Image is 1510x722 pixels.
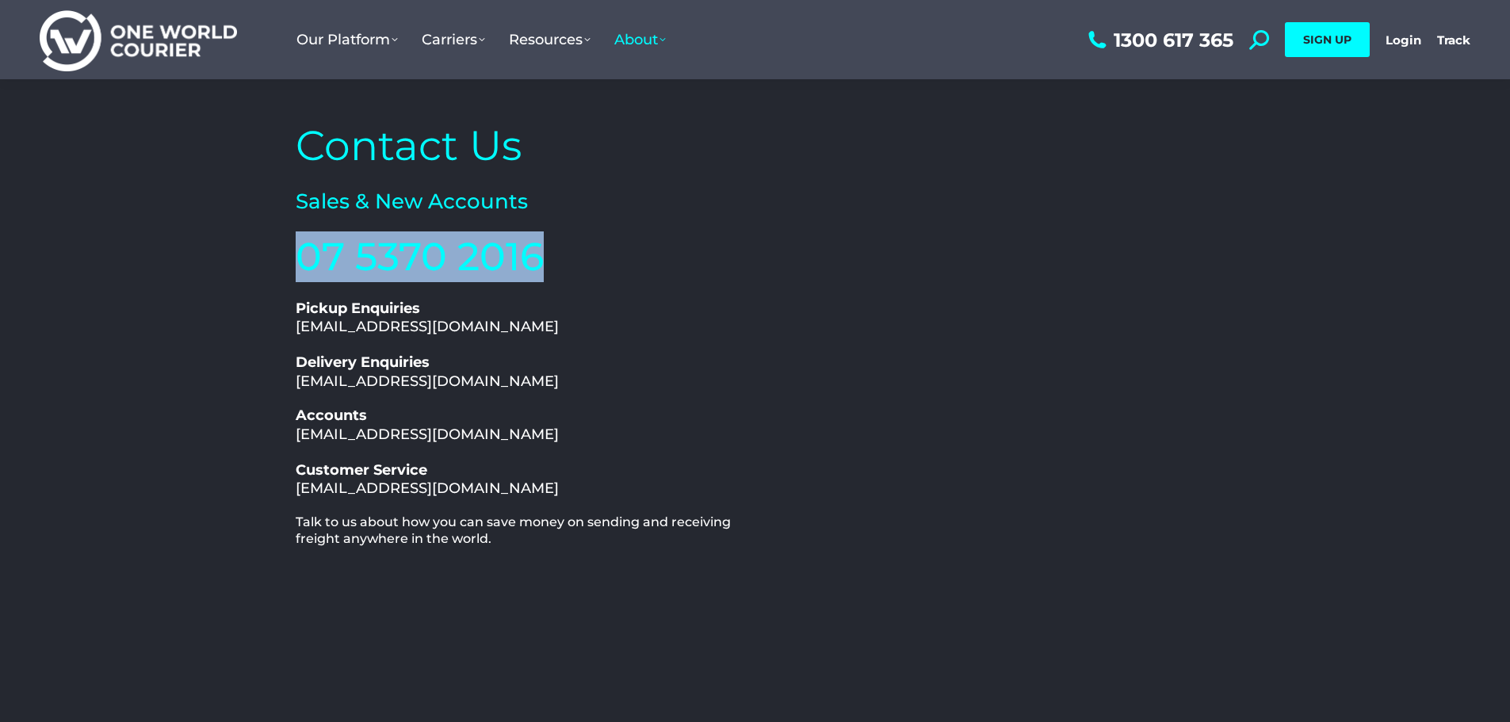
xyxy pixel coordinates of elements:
[296,353,430,371] b: Delivery Enquiries
[509,31,591,48] span: Resources
[296,461,427,479] b: Customer Service
[602,15,678,64] a: About
[40,8,237,72] img: One World Courier
[296,514,747,548] h2: Talk to us about how you can save money on sending and receiving freight anywhere in the world.
[1084,30,1233,50] a: 1300 617 365
[296,407,559,442] a: Accounts[EMAIL_ADDRESS][DOMAIN_NAME]
[296,461,559,497] a: Customer Service[EMAIL_ADDRESS][DOMAIN_NAME]
[1386,32,1421,48] a: Login
[296,407,367,424] b: Accounts
[296,31,398,48] span: Our Platform
[1437,32,1470,48] a: Track
[296,119,747,173] h2: Contact Us
[285,15,410,64] a: Our Platform
[296,189,747,216] h2: Sales & New Accounts
[296,353,559,389] a: Delivery Enquiries[EMAIL_ADDRESS][DOMAIN_NAME]
[296,300,559,335] a: Pickup Enquiries[EMAIL_ADDRESS][DOMAIN_NAME]
[410,15,497,64] a: Carriers
[1303,32,1351,47] span: SIGN UP
[296,233,544,280] a: 07 5370 2016
[296,300,420,317] b: Pickup Enquiries
[422,31,485,48] span: Carriers
[614,31,666,48] span: About
[497,15,602,64] a: Resources
[1285,22,1370,57] a: SIGN UP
